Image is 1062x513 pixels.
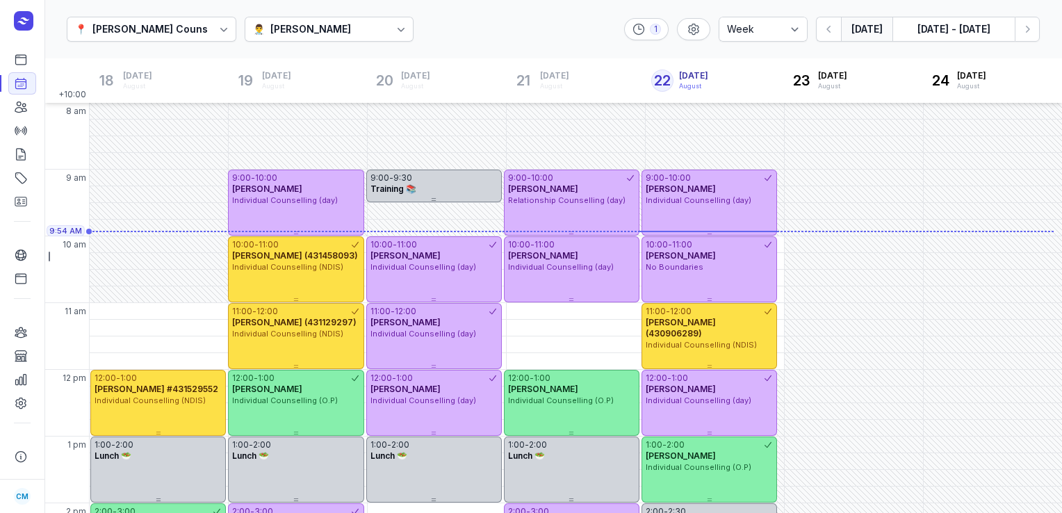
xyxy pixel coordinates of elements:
div: - [530,373,534,384]
div: 12:00 [256,306,278,317]
div: 19 [234,70,256,92]
div: 1:00 [396,373,413,384]
div: 11:00 [232,306,252,317]
span: [PERSON_NAME] [508,184,578,194]
div: August [262,81,291,91]
div: - [668,239,672,250]
div: 11:00 [534,239,555,250]
span: [PERSON_NAME] [370,317,441,327]
div: 2:00 [253,439,271,450]
div: - [254,239,259,250]
div: 1:00 [232,439,249,450]
div: 11:00 [397,239,417,250]
span: Individual Counselling (NDIS) [232,262,343,272]
div: 9:00 [370,172,389,184]
div: 11:00 [672,239,692,250]
span: 11 am [65,306,86,317]
div: - [664,172,669,184]
span: [PERSON_NAME] [508,384,578,394]
span: [PERSON_NAME] [232,384,302,394]
div: 10:00 [370,239,393,250]
span: Individual Counselling (O.P) [646,462,751,472]
div: - [666,306,670,317]
div: 10:00 [232,239,254,250]
div: - [392,373,396,384]
div: 2:00 [529,439,547,450]
div: 23 [790,70,812,92]
div: - [667,373,671,384]
span: [PERSON_NAME] #431529552 [95,384,218,394]
div: - [527,172,531,184]
div: August [679,81,708,91]
div: - [387,439,391,450]
div: 12:00 [395,306,416,317]
button: [DATE] [841,17,892,42]
span: Lunch 🥗 [508,450,545,461]
span: 8 am [66,106,86,117]
div: 11:00 [370,306,391,317]
div: - [111,439,115,450]
div: August [123,81,152,91]
div: 12:00 [646,373,667,384]
div: 1:00 [258,373,275,384]
span: [PERSON_NAME] [508,250,578,261]
span: Individual Counselling (day) [370,396,476,405]
span: Individual Counselling (day) [370,262,476,272]
div: - [662,439,667,450]
div: 18 [95,70,117,92]
span: Individual Counselling (O.P) [508,396,614,405]
span: Individual Counselling (day) [370,329,476,339]
span: [DATE] [679,70,708,81]
span: [DATE] [262,70,291,81]
span: [DATE] [540,70,569,81]
div: - [525,439,529,450]
div: 12:00 [95,373,116,384]
span: [PERSON_NAME] [646,250,716,261]
span: [PERSON_NAME] [646,384,716,394]
span: [PERSON_NAME] [646,450,716,461]
span: No Boundaries [646,262,703,272]
span: Lunch 🥗 [95,450,131,461]
div: 1:00 [534,373,550,384]
div: 9:00 [232,172,251,184]
div: 2:00 [391,439,409,450]
div: - [251,172,255,184]
span: 10 am [63,239,86,250]
div: 1:00 [120,373,137,384]
div: 9:00 [508,172,527,184]
span: 1 pm [67,439,86,450]
div: August [540,81,569,91]
span: Lunch 🥗 [370,450,407,461]
div: 1:00 [671,373,688,384]
div: 1:00 [95,439,111,450]
div: 1:00 [370,439,387,450]
div: 9:30 [393,172,412,184]
div: 11:00 [646,306,666,317]
div: [PERSON_NAME] [270,21,351,38]
span: 9 am [66,172,86,184]
div: 20 [373,70,395,92]
div: 22 [651,70,673,92]
div: 10:00 [669,172,691,184]
div: 10:00 [646,239,668,250]
div: 1:00 [508,439,525,450]
div: - [389,172,393,184]
span: +10:00 [58,89,89,103]
span: Individual Counselling (day) [646,195,751,205]
span: [PERSON_NAME] (431129297) [232,317,357,327]
div: - [116,373,120,384]
span: [PERSON_NAME] [232,184,302,194]
span: [PERSON_NAME] (431458093) [232,250,358,261]
div: - [254,373,258,384]
div: 1 [650,24,661,35]
div: 11:00 [259,239,279,250]
div: 📍 [75,21,87,38]
div: August [818,81,847,91]
div: 12:00 [370,373,392,384]
span: [PERSON_NAME] (430906289) [646,317,716,339]
span: Lunch 🥗 [232,450,269,461]
div: 12:00 [508,373,530,384]
span: 12 pm [63,373,86,384]
div: - [530,239,534,250]
div: 9:00 [646,172,664,184]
